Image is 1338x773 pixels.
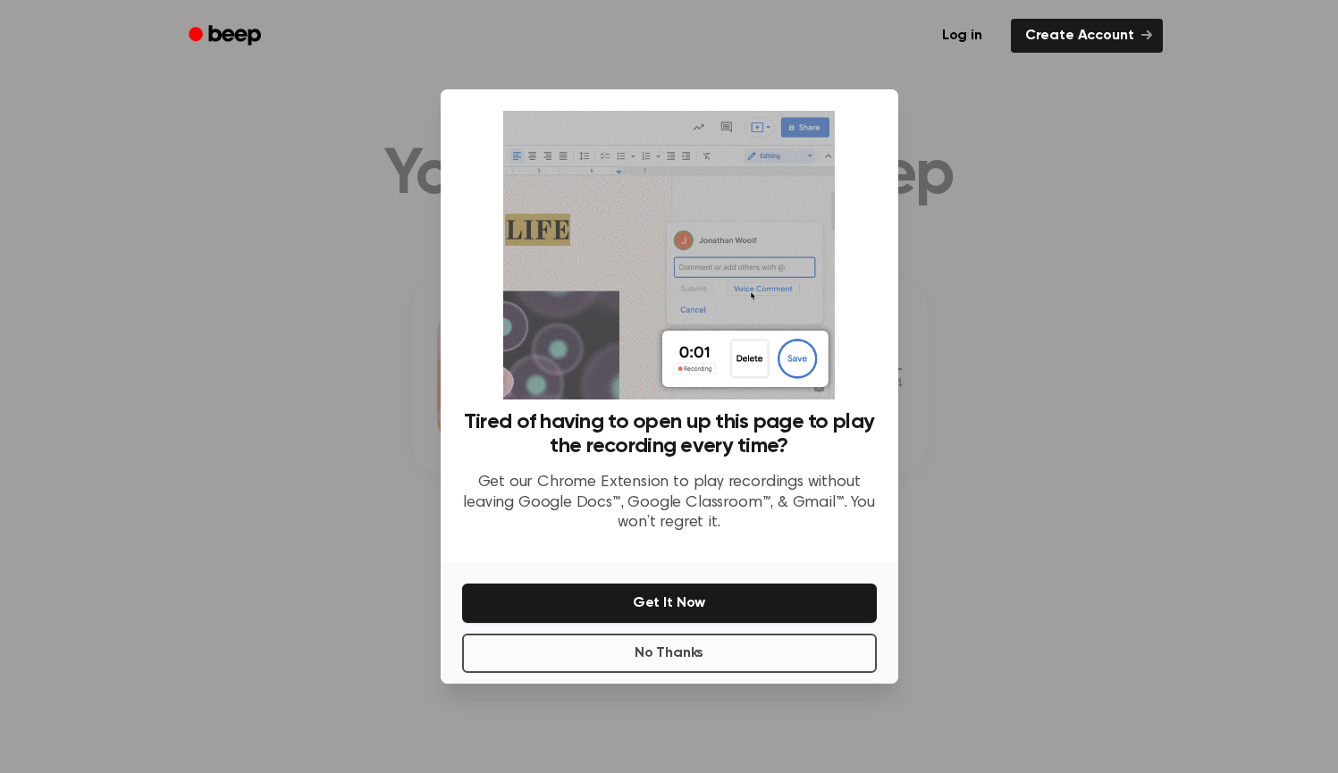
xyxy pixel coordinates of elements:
a: Create Account [1011,19,1163,53]
a: Beep [176,19,277,54]
p: Get our Chrome Extension to play recordings without leaving Google Docs™, Google Classroom™, & Gm... [462,473,877,534]
a: Log in [924,15,1000,56]
button: No Thanks [462,634,877,673]
img: Beep extension in action [503,111,835,399]
h3: Tired of having to open up this page to play the recording every time? [462,410,877,458]
button: Get It Now [462,584,877,623]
